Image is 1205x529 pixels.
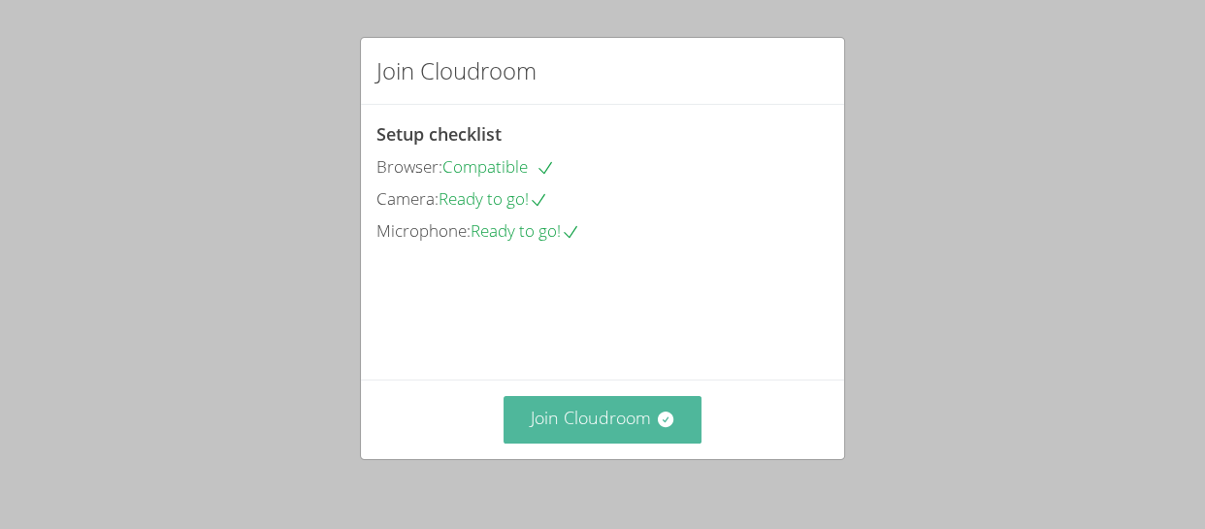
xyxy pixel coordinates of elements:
button: Join Cloudroom [504,396,702,444]
span: Ready to go! [439,187,548,210]
span: Microphone: [376,219,471,242]
span: Ready to go! [471,219,580,242]
span: Compatible [442,155,555,178]
span: Browser: [376,155,442,178]
span: Camera: [376,187,439,210]
h2: Join Cloudroom [376,53,537,88]
span: Setup checklist [376,122,502,146]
